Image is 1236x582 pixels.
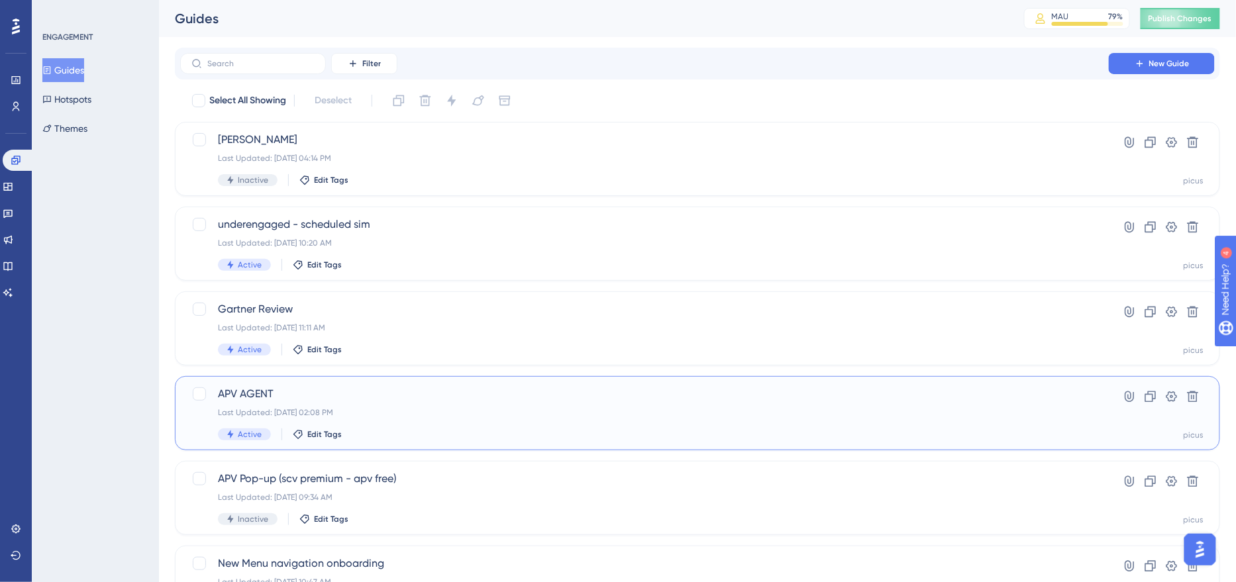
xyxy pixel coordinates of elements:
[307,344,342,355] span: Edit Tags
[218,556,1071,571] span: New Menu navigation onboarding
[315,93,352,109] span: Deselect
[218,471,1071,487] span: APV Pop-up (scv premium - apv free)
[362,58,381,69] span: Filter
[1052,11,1069,22] div: MAU
[1109,11,1123,22] div: 79 %
[1184,175,1204,186] div: picus
[42,32,93,42] div: ENGAGEMENT
[218,322,1071,333] div: Last Updated: [DATE] 11:11 AM
[1149,58,1190,69] span: New Guide
[238,514,268,524] span: Inactive
[175,9,991,28] div: Guides
[307,429,342,440] span: Edit Tags
[42,87,91,111] button: Hotspots
[1184,345,1204,356] div: picus
[299,175,348,185] button: Edit Tags
[92,7,96,17] div: 4
[218,153,1071,164] div: Last Updated: [DATE] 04:14 PM
[1184,514,1204,525] div: picus
[218,301,1071,317] span: Gartner Review
[1184,260,1204,271] div: picus
[31,3,83,19] span: Need Help?
[218,238,1071,248] div: Last Updated: [DATE] 10:20 AM
[42,117,87,140] button: Themes
[207,59,315,68] input: Search
[299,514,348,524] button: Edit Tags
[238,260,262,270] span: Active
[1180,530,1220,569] iframe: UserGuiding AI Assistant Launcher
[42,58,84,82] button: Guides
[293,344,342,355] button: Edit Tags
[1109,53,1215,74] button: New Guide
[218,492,1071,503] div: Last Updated: [DATE] 09:34 AM
[238,344,262,355] span: Active
[218,407,1071,418] div: Last Updated: [DATE] 02:08 PM
[314,514,348,524] span: Edit Tags
[293,429,342,440] button: Edit Tags
[218,386,1071,402] span: APV AGENT
[1184,430,1204,440] div: picus
[209,93,286,109] span: Select All Showing
[238,175,268,185] span: Inactive
[307,260,342,270] span: Edit Tags
[218,217,1071,232] span: underengaged - scheduled sim
[303,89,364,113] button: Deselect
[1141,8,1220,29] button: Publish Changes
[293,260,342,270] button: Edit Tags
[218,132,1071,148] span: [PERSON_NAME]
[331,53,397,74] button: Filter
[1149,13,1212,24] span: Publish Changes
[314,175,348,185] span: Edit Tags
[238,429,262,440] span: Active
